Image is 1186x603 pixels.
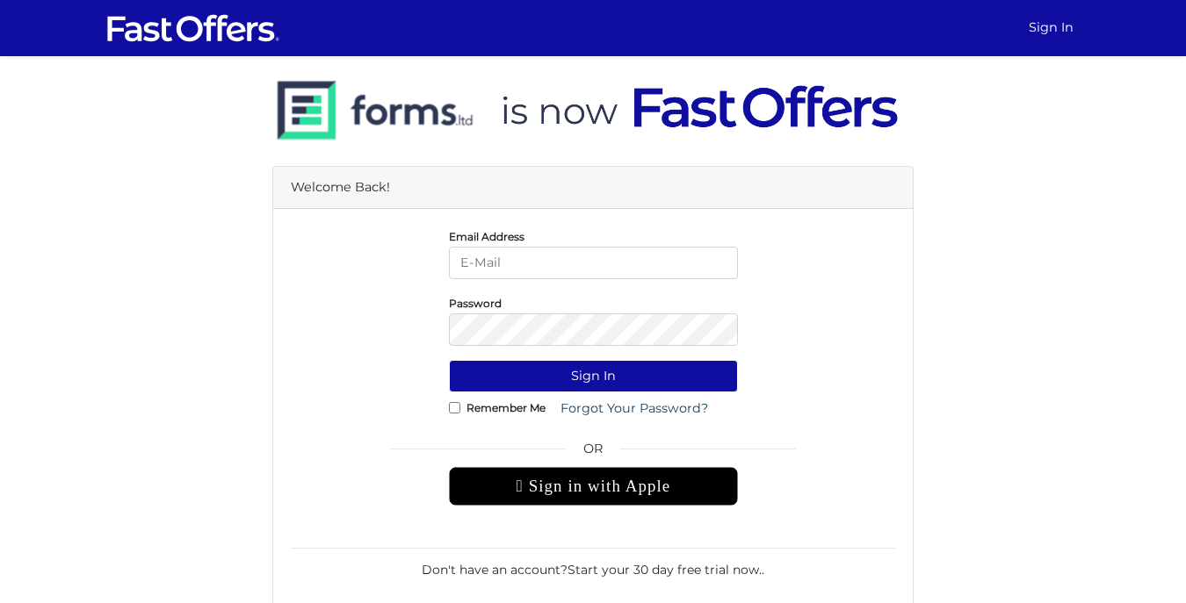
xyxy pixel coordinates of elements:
[449,439,738,467] span: OR
[1022,11,1081,45] a: Sign In
[568,562,762,578] a: Start your 30 day free trial now.
[449,234,524,239] label: Email Address
[466,406,546,410] label: Remember Me
[449,247,738,279] input: E-Mail
[549,392,720,425] a: Forgot Your Password?
[291,548,895,579] div: Don't have an account? .
[449,467,738,506] div: Sign in with Apple
[273,167,913,209] div: Welcome Back!
[449,360,738,392] button: Sign In
[449,301,502,305] label: Password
